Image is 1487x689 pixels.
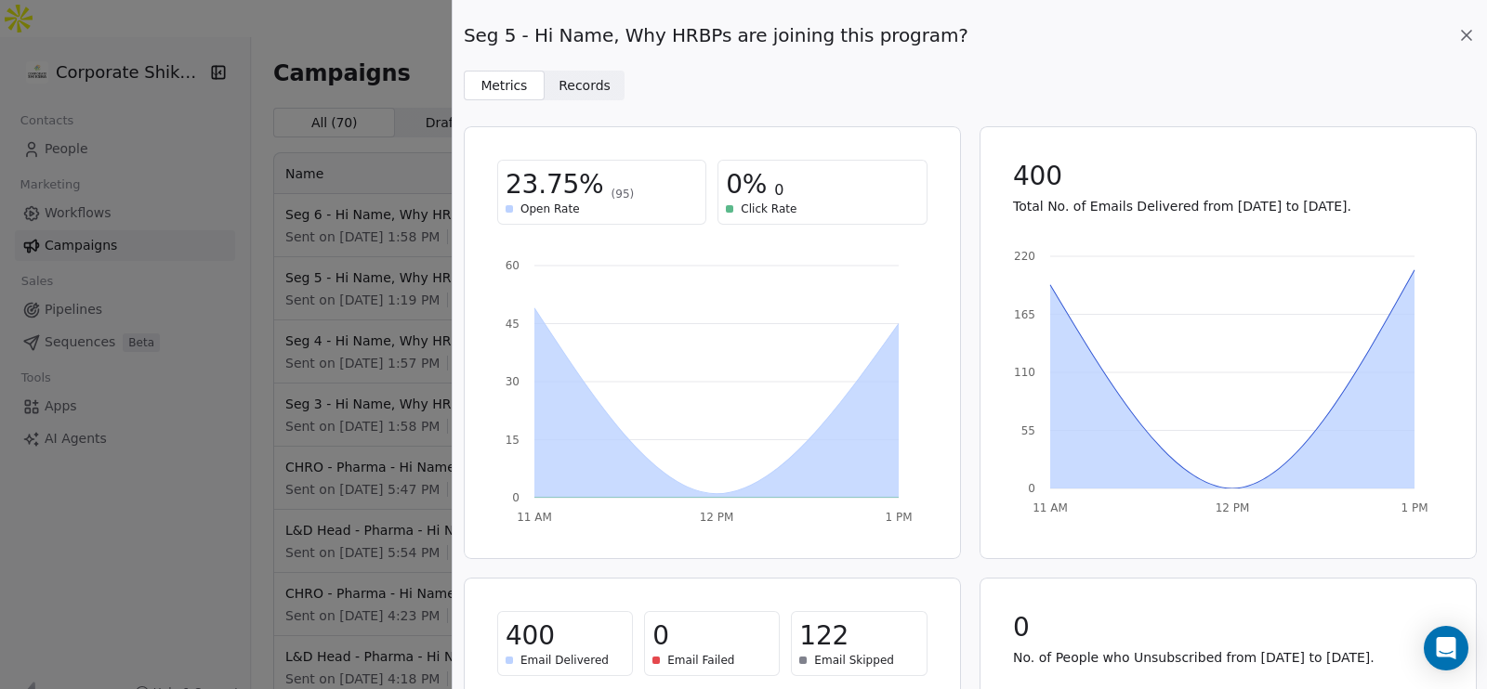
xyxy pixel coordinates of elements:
[726,168,767,201] span: 0%
[667,653,734,668] span: Email Failed
[520,201,580,216] span: Open Rate
[506,434,520,447] tspan: 15
[506,318,520,331] tspan: 45
[506,259,520,272] tspan: 60
[814,653,894,668] span: Email Skipped
[506,168,604,201] span: 23.75%
[1020,424,1034,437] tspan: 55
[464,22,968,48] span: Seg 5 - Hi Name, Why HRBPs are joining this program?
[1014,250,1035,263] tspan: 220
[700,511,734,524] tspan: 12 PM
[1014,308,1035,321] tspan: 165
[612,187,635,201] span: (95)
[726,168,918,201] div: 0
[559,76,611,96] span: Records
[1013,197,1443,215] p: Total No. of Emails Delivered from [DATE] to [DATE].
[741,201,796,216] span: Click Rate
[1014,366,1035,379] tspan: 110
[1013,611,1030,644] span: 0
[517,511,552,524] tspan: 11 AM
[506,619,555,653] span: 400
[1215,501,1249,514] tspan: 12 PM
[1033,501,1068,514] tspan: 11 AM
[1424,626,1468,670] div: Open Intercom Messenger
[885,511,912,524] tspan: 1 PM
[520,653,609,668] span: Email Delivered
[506,375,520,388] tspan: 30
[1401,501,1428,514] tspan: 1 PM
[1013,648,1443,667] p: No. of People who Unsubscribed from [DATE] to [DATE].
[799,619,849,653] span: 122
[1013,160,1062,193] span: 400
[512,491,520,504] tspan: 0
[1028,482,1035,495] tspan: 0
[652,619,669,653] span: 0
